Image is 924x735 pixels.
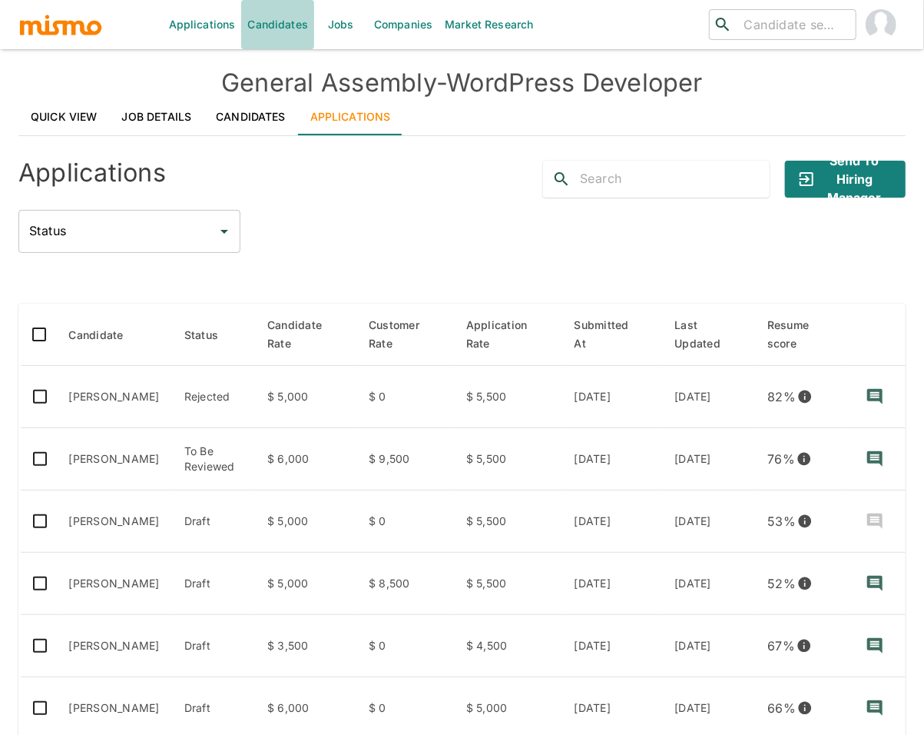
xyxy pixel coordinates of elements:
span: Customer Rate [369,316,442,353]
td: [PERSON_NAME] [57,491,172,553]
td: $ 4,500 [454,615,562,677]
td: $ 5,000 [255,553,356,615]
p: 76 % [767,448,795,470]
td: [PERSON_NAME] [57,553,172,615]
a: Job Details [110,98,204,135]
svg: View resume score details [796,638,812,654]
svg: View resume score details [797,514,813,529]
svg: View resume score details [796,451,812,467]
td: [DATE] [662,491,755,553]
span: Candidate Rate [267,316,344,353]
td: [PERSON_NAME] [57,366,172,428]
td: $ 5,500 [454,553,562,615]
input: Search [580,167,770,191]
svg: View resume score details [797,576,813,591]
p: 67 % [767,635,795,657]
td: To Be Reviewed [172,428,255,491]
td: $ 5,500 [454,491,562,553]
td: [DATE] [662,553,755,615]
svg: View resume score details [797,389,813,404]
p: 53 % [767,511,796,532]
h4: Applications [18,158,166,188]
td: $ 0 [356,491,454,553]
p: 66 % [767,697,796,719]
td: Rejected [172,366,255,428]
p: 82 % [767,386,796,407]
button: recent-notes [856,378,893,415]
button: recent-notes [856,690,893,727]
svg: View resume score details [797,700,813,716]
a: Applications [298,98,403,135]
h4: General Assembly - WordPress Developer [18,68,906,98]
span: Last Updated [674,316,743,353]
a: Quick View [18,98,110,135]
button: recent-notes [856,627,893,664]
span: Submitted At [575,316,651,353]
td: $ 5,000 [255,491,356,553]
td: $ 8,500 [356,553,454,615]
input: Candidate search [738,14,849,35]
span: Resume score [767,316,832,353]
td: [DATE] [662,366,755,428]
a: Candidates [204,98,298,135]
td: [DATE] [662,428,755,491]
td: Draft [172,553,255,615]
td: Draft [172,615,255,677]
td: [DATE] [562,366,663,428]
td: [PERSON_NAME] [57,615,172,677]
img: Carmen Vilachá [866,9,896,40]
td: $ 5,500 [454,428,562,491]
td: Draft [172,491,255,553]
td: $ 6,000 [255,428,356,491]
span: Candidate [69,326,144,344]
td: [PERSON_NAME] [57,428,172,491]
button: recent-notes [856,565,893,602]
span: Status [184,326,239,344]
button: Send to Hiring Manager [785,161,906,198]
button: recent-notes [856,441,893,477]
span: Application Rate [466,316,550,353]
button: Open [214,221,235,242]
td: [DATE] [562,428,663,491]
td: [DATE] [562,553,663,615]
td: [DATE] [662,615,755,677]
button: search [543,161,580,198]
td: $ 0 [356,366,454,428]
p: 52 % [767,573,796,594]
img: logo [18,13,103,36]
td: [DATE] [562,491,663,553]
button: recent-notes [856,503,893,540]
td: $ 5,000 [255,366,356,428]
td: $ 0 [356,615,454,677]
td: $ 5,500 [454,366,562,428]
td: [DATE] [562,615,663,677]
td: $ 9,500 [356,428,454,491]
td: $ 3,500 [255,615,356,677]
